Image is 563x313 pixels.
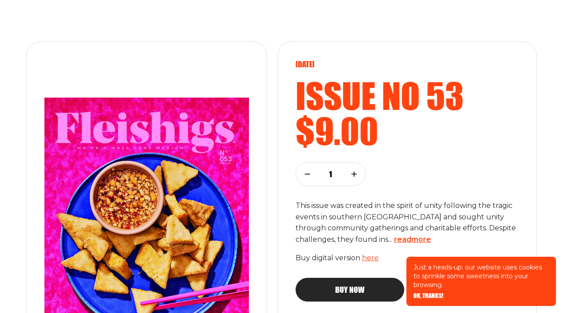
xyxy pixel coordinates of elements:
[394,235,431,244] span: read more
[325,169,336,179] p: 1
[296,59,519,69] p: [DATE]
[413,263,549,289] p: Just a heads-up: our website uses cookies to sprinkle some sweetness into your browsing.
[362,254,379,262] a: here
[296,113,519,148] h2: $9.00
[296,252,519,264] p: Buy digital version
[335,286,365,294] span: Buy now
[413,293,443,299] button: OK, THANKS!
[296,78,519,113] h2: Issue no 53
[296,200,519,246] p: This issue was created in the spirit of unity following the tragic events in southern [GEOGRAPHIC...
[296,278,405,302] button: Buy now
